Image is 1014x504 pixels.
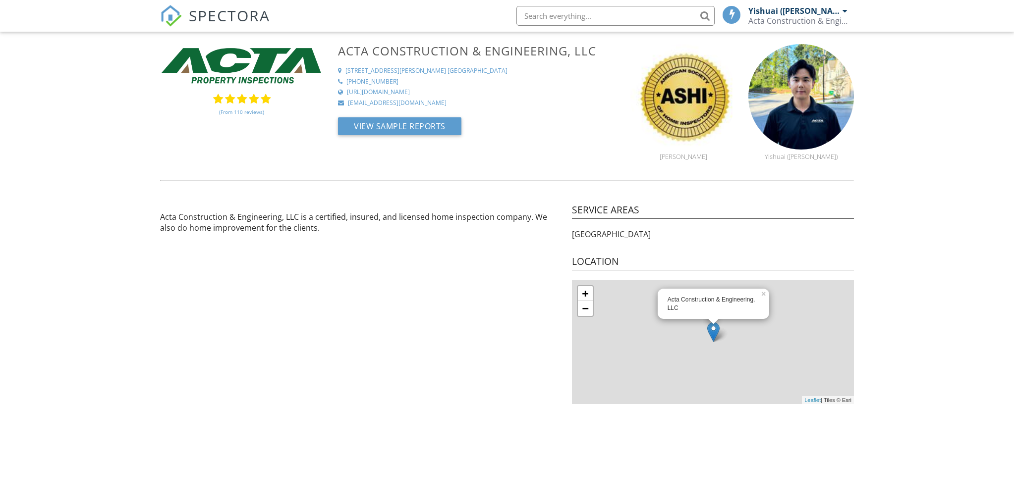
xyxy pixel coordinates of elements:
p: Acta Construction & Engineering, LLC is a certified, insured, and licensed home inspection compan... [160,211,560,234]
a: [PERSON_NAME] [630,141,736,160]
a: [EMAIL_ADDRESS][DOMAIN_NAME] [338,99,619,107]
div: [GEOGRAPHIC_DATA] [448,67,507,75]
span: SPECTORA [189,5,270,26]
div: [URL][DOMAIN_NAME] [347,88,410,97]
div: Acta Construction & Engineering, LLC [748,16,847,26]
a: [STREET_ADDRESS][PERSON_NAME] [GEOGRAPHIC_DATA] [338,67,619,75]
h4: Location [572,255,854,271]
a: Zoom out [578,301,593,316]
button: View Sample Reports [338,117,461,135]
a: Leaflet [804,397,821,403]
h3: Acta Construction & Engineering, LLC [338,44,619,57]
a: [PHONE_NUMBER] [338,78,619,86]
div: [EMAIL_ADDRESS][DOMAIN_NAME] [348,99,447,107]
a: SPECTORA [160,13,270,34]
img: The Best Home Inspection Software - Spectora [160,5,182,27]
div: Acta Construction & Engineering, LLC [668,296,760,312]
div: [PERSON_NAME] [630,152,736,160]
a: [URL][DOMAIN_NAME] [338,88,619,97]
a: Zoom in [578,286,593,301]
a: × [760,289,769,296]
div: Yishuai ([PERSON_NAME]) [748,152,854,160]
div: Yishuai ([PERSON_NAME]) [PERSON_NAME] [748,6,840,16]
a: (From 110 reviews) [219,103,264,120]
div: [PHONE_NUMBER] [346,78,398,86]
h4: Service Areas [572,203,854,219]
a: View Sample Reports [338,124,461,135]
input: Search everything... [516,6,715,26]
div: [STREET_ADDRESS][PERSON_NAME] [345,67,446,75]
img: ashicertifiedhomeinspector.jpg [630,44,736,150]
a: Yishuai ([PERSON_NAME]) [748,141,854,160]
img: Screenshot_2024-05-22_234701.png [160,44,323,89]
p: [GEOGRAPHIC_DATA] [572,229,854,240]
div: | Tiles © Esri [802,396,854,404]
img: img_7857.jpeg [748,44,854,150]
